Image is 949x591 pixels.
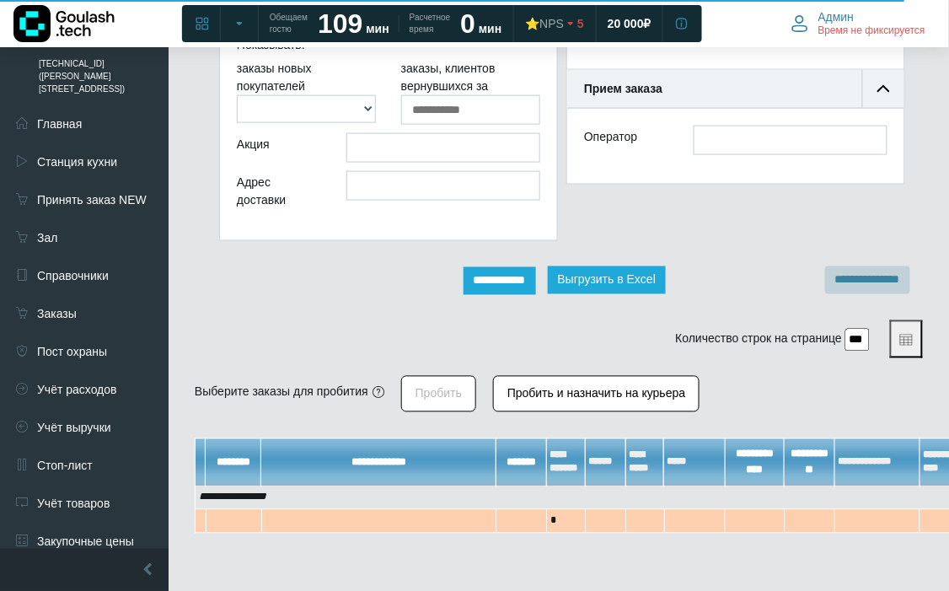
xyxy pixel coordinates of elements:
i: Нужные заказы должны быть в статусе "готов" (если вы хотите пробить один заказ, то можно воспольз... [373,387,384,399]
div: ⭐ [525,16,564,31]
label: Оператор [584,128,637,146]
span: 5 [577,16,584,31]
img: collapse [877,83,890,95]
span: 20 000 [608,16,644,31]
span: Расчетное время [410,12,450,35]
label: Количество строк на странице [676,330,843,348]
div: заказы новых покупателей [224,60,389,125]
span: Админ [818,9,855,24]
span: мин [366,22,389,35]
button: Админ Время не фиксируется [781,6,936,41]
button: Выгрузить в Excel [548,266,667,294]
span: мин [479,22,501,35]
div: заказы, клиентов вернувшихся за [389,60,553,125]
a: 20 000 ₽ [598,8,662,39]
strong: 109 [318,8,362,39]
b: Прием заказа [584,82,662,95]
img: Логотип компании Goulash.tech [13,5,115,42]
button: Пробить и назначить на курьера [493,376,700,412]
button: Пробить [401,376,476,412]
a: Обещаем гостю 109 мин Расчетное время 0 мин [260,8,512,39]
strong: 0 [460,8,475,39]
div: Адрес доставки [224,171,334,215]
span: Время не фиксируется [818,24,925,38]
div: Акция [224,133,334,163]
a: ⭐NPS 5 [515,8,594,39]
span: Обещаем гостю [270,12,308,35]
span: NPS [539,17,564,30]
span: ₽ [644,16,651,31]
div: Выберите заказы для пробития [195,384,368,401]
